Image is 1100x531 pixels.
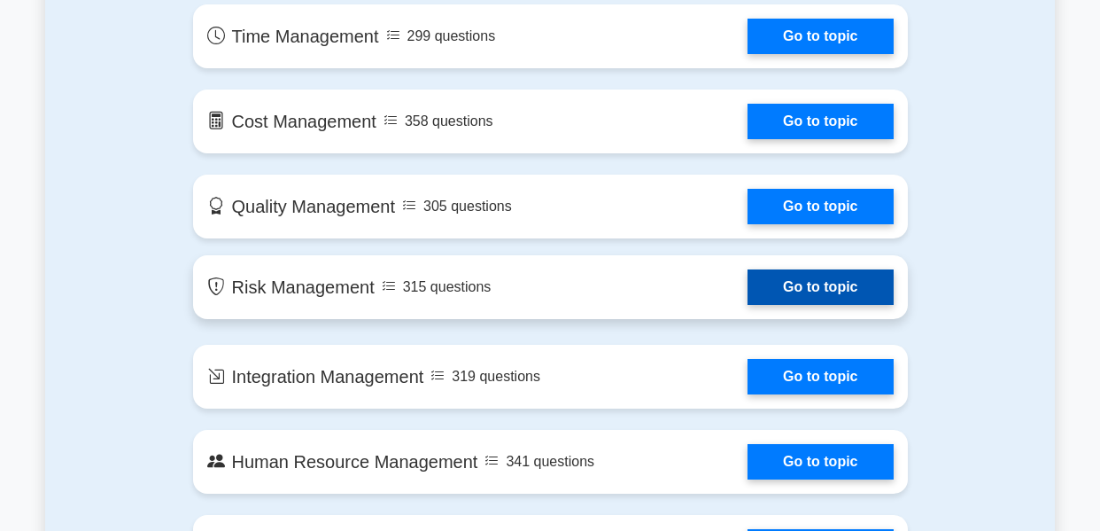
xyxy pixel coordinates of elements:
[748,444,893,480] a: Go to topic
[748,104,893,139] a: Go to topic
[748,269,893,305] a: Go to topic
[748,19,893,54] a: Go to topic
[748,189,893,224] a: Go to topic
[748,359,893,394] a: Go to topic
